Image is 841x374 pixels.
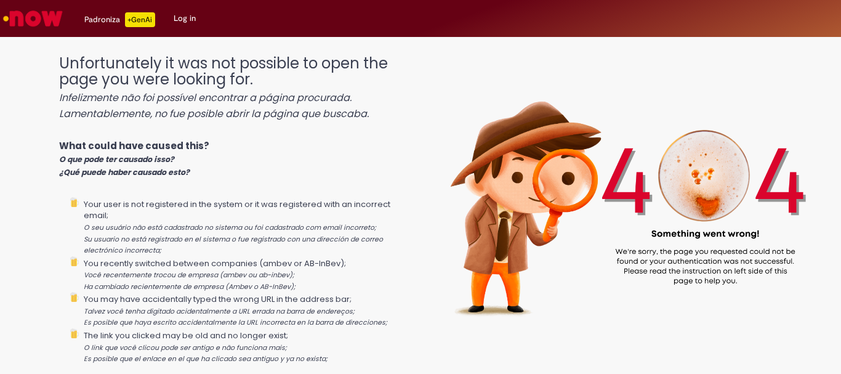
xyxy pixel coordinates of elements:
i: Es posible que el enlace en el que ha clicado sea antiguo y ya no exista; [84,354,328,364]
li: You may have accidentally typed the wrong URL in the address bar; [84,292,411,328]
li: You recently switched between companies (ambev or AB-InBev); [84,256,411,293]
i: O que pode ter causado isso? [59,154,174,165]
h1: Unfortunately it was not possible to open the page you were looking for. [59,55,411,121]
img: 404_ambev_new.png [411,43,841,344]
p: +GenAi [125,12,155,27]
li: The link you clicked may be old and no longer exist; [84,328,411,365]
li: Your user is not registered in the system or it was registered with an incorrect email; [84,197,411,256]
i: Su usuario no está registrado en el sistema o fue registrado con una dirección de correo electrón... [84,235,383,256]
i: Você recentemente trocou de empresa (ambev ou ab-inbev); [84,270,294,280]
i: Es posible que haya escrito accidentalmente la URL incorrecta en la barra de direcciones; [84,318,387,327]
i: Talvez você tenha digitado acidentalmente a URL errada na barra de endereços; [84,307,355,316]
i: Infelizmente não foi possível encontrar a página procurada. [59,91,352,105]
img: ServiceNow [1,6,65,31]
i: Lamentablemente, no fue posible abrir la página que buscaba. [59,107,369,121]
i: O seu usuário não está cadastrado no sistema ou foi cadastrado com email incorreto; [84,223,376,232]
i: O link que você clicou pode ser antigo e não funciona mais; [84,343,287,352]
i: Ha cambiado recientemente de empresa (Ambev o AB-InBev); [84,282,296,291]
i: ¿Qué puede haber causado esto? [59,167,190,177]
p: What could have caused this? [59,139,411,179]
div: Padroniza [84,12,155,27]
